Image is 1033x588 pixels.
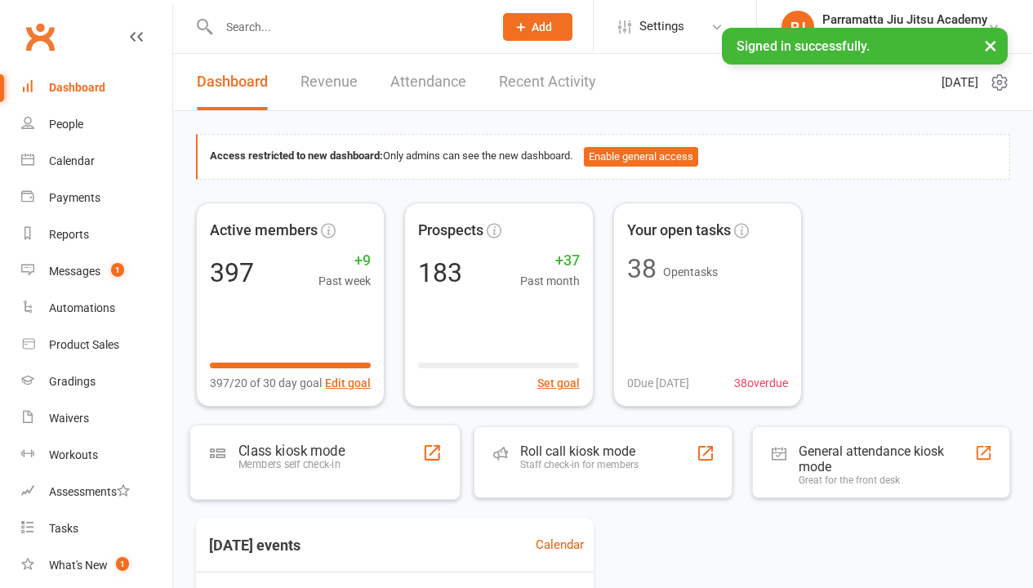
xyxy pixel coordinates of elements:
span: Active members [210,219,318,243]
div: Payments [49,191,100,204]
a: Calendar [21,143,172,180]
div: Tasks [49,522,78,535]
div: General attendance kiosk mode [799,443,974,474]
div: Workouts [49,448,98,461]
span: +37 [520,249,580,273]
div: 183 [418,260,462,286]
span: 397/20 of 30 day goal [210,374,322,392]
a: People [21,106,172,143]
div: People [49,118,83,131]
div: Parramatta Jiu Jitsu Academy [822,27,987,42]
div: 397 [210,260,254,286]
div: Staff check-in for members [520,459,639,470]
a: Automations [21,290,172,327]
span: 1 [111,263,124,277]
a: Product Sales [21,327,172,363]
a: Payments [21,180,172,216]
span: Past week [318,272,371,290]
a: Messages 1 [21,253,172,290]
a: Attendance [390,54,466,110]
div: Gradings [49,375,96,388]
button: Enable general access [584,147,698,167]
a: Recent Activity [499,54,596,110]
div: PJ [781,11,814,43]
span: Past month [520,272,580,290]
span: +9 [318,249,371,273]
div: Parramatta Jiu Jitsu Academy [822,12,987,27]
span: [DATE] [942,73,978,92]
span: Prospects [418,219,483,243]
a: Tasks [21,510,172,547]
div: Calendar [49,154,95,167]
a: Revenue [301,54,358,110]
div: Great for the front desk [799,474,974,486]
div: 38 [627,256,657,282]
button: × [976,28,1005,63]
div: What's New [49,559,108,572]
div: Members self check-in [238,458,345,470]
a: Assessments [21,474,172,510]
div: Messages [49,265,100,278]
div: Roll call kiosk mode [520,443,639,459]
span: Open tasks [663,265,718,278]
a: Gradings [21,363,172,400]
strong: Access restricted to new dashboard: [210,149,383,162]
a: Clubworx [20,16,60,57]
a: Dashboard [197,54,268,110]
button: Set goal [537,374,580,392]
a: Reports [21,216,172,253]
h3: [DATE] events [196,531,314,560]
button: Edit goal [325,374,371,392]
a: Dashboard [21,69,172,106]
span: 38 overdue [734,374,788,392]
div: Waivers [49,412,89,425]
div: Assessments [49,485,130,498]
a: What's New1 [21,547,172,584]
a: Workouts [21,437,172,474]
span: Add [532,20,552,33]
span: Settings [639,8,684,45]
span: Signed in successfully. [737,38,870,54]
div: Dashboard [49,81,105,94]
a: Calendar [536,535,584,555]
input: Search... [214,16,482,38]
span: 1 [116,557,129,571]
div: Product Sales [49,338,119,351]
span: 0 Due [DATE] [627,374,689,392]
button: Add [503,13,572,41]
span: Your open tasks [627,219,731,243]
div: Class kiosk mode [238,442,345,458]
div: Only admins can see the new dashboard. [210,147,997,167]
div: Reports [49,228,89,241]
a: Waivers [21,400,172,437]
div: Automations [49,301,115,314]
